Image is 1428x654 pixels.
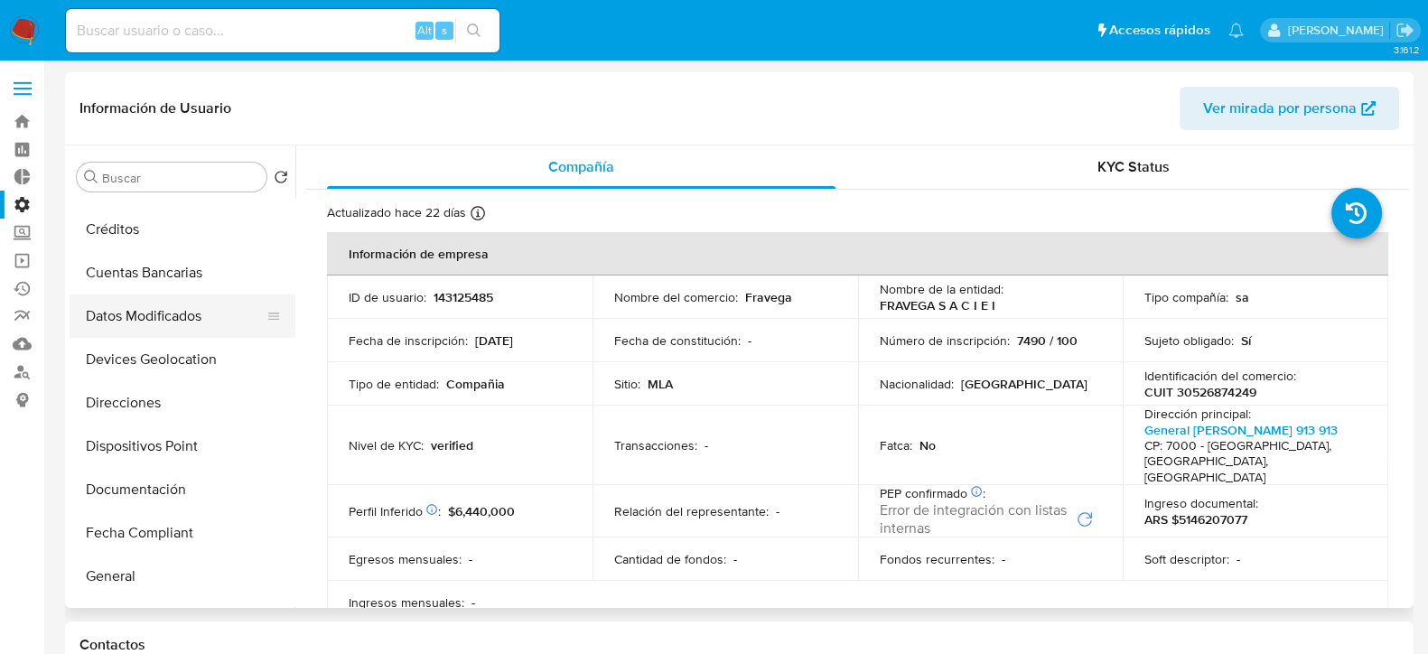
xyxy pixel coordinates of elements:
[1144,289,1228,305] p: Tipo compañía :
[705,437,708,453] p: -
[748,332,751,349] p: -
[327,204,466,221] p: Actualizado hace 22 días
[70,555,295,598] button: General
[70,338,295,381] button: Devices Geolocation
[327,232,1388,276] th: Información de empresa
[1144,368,1296,384] p: Identificación del comercio :
[349,594,464,611] p: Ingresos mensuales :
[349,289,426,305] p: ID de usuario :
[614,437,697,453] p: Transacciones :
[349,551,462,567] p: Egresos mensuales :
[880,376,954,392] p: Nacionalidad :
[102,170,259,186] input: Buscar
[614,289,738,305] p: Nombre del comercio :
[880,281,1003,297] p: Nombre de la entidad :
[880,297,995,313] p: FRAVEGA S A C I E I
[1228,23,1244,38] a: Notificaciones
[961,376,1087,392] p: [GEOGRAPHIC_DATA]
[70,468,295,511] button: Documentación
[434,289,493,305] p: 143125485
[469,551,472,567] p: -
[614,503,769,519] p: Relación del representante :
[1144,551,1229,567] p: Soft descriptor :
[1237,551,1240,567] p: -
[880,501,1073,537] span: Error de integración con listas internas
[475,332,513,349] p: [DATE]
[349,376,439,392] p: Tipo de entidad :
[70,511,295,555] button: Fecha Compliant
[417,22,432,39] span: Alt
[349,503,441,519] p: Perfil Inferido :
[1144,438,1359,486] h4: CP: 7000 - [GEOGRAPHIC_DATA], [GEOGRAPHIC_DATA], [GEOGRAPHIC_DATA]
[1395,21,1414,40] a: Salir
[79,99,231,117] h1: Información de Usuario
[880,485,985,501] p: PEP confirmado :
[1144,406,1251,422] p: Dirección principal :
[1097,156,1170,177] span: KYC Status
[1241,332,1251,349] p: Sí
[614,551,726,567] p: Cantidad de fondos :
[1203,87,1357,130] span: Ver mirada por persona
[919,437,936,453] p: No
[614,332,741,349] p: Fecha de constitución :
[70,294,281,338] button: Datos Modificados
[70,425,295,468] button: Dispositivos Point
[880,437,912,453] p: Fatca :
[880,551,994,567] p: Fondos recurrentes :
[1017,332,1078,349] p: 7490 / 100
[70,208,295,251] button: Créditos
[471,594,475,611] p: -
[349,437,424,453] p: Nivel de KYC :
[1144,495,1258,511] p: Ingreso documental :
[733,551,737,567] p: -
[84,170,98,184] button: Buscar
[776,503,779,519] p: -
[1287,22,1389,39] p: julian.lasala@mercadolibre.com
[442,22,447,39] span: s
[349,332,468,349] p: Fecha de inscripción :
[1144,384,1256,400] p: CUIT 30526874249
[70,381,295,425] button: Direcciones
[745,289,792,305] p: Fravega
[70,598,295,641] button: Historial Casos
[614,376,640,392] p: Sitio :
[448,502,515,520] span: $6,440,000
[648,376,673,392] p: MLA
[548,156,614,177] span: Compañía
[1076,510,1094,528] button: Reintentar
[880,332,1010,349] p: Número de inscripción :
[66,19,499,42] input: Buscar usuario o caso...
[1144,421,1338,439] a: General [PERSON_NAME] 913 913
[1144,511,1247,528] p: ARS $5146207077
[446,376,505,392] p: Compañia
[1180,87,1399,130] button: Ver mirada por persona
[1109,21,1210,40] span: Accesos rápidos
[1144,332,1234,349] p: Sujeto obligado :
[455,18,492,43] button: search-icon
[70,251,295,294] button: Cuentas Bancarias
[431,437,473,453] p: verified
[79,636,1399,654] h1: Contactos
[1236,289,1249,305] p: sa
[1002,551,1005,567] p: -
[274,170,288,190] button: Volver al orden por defecto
